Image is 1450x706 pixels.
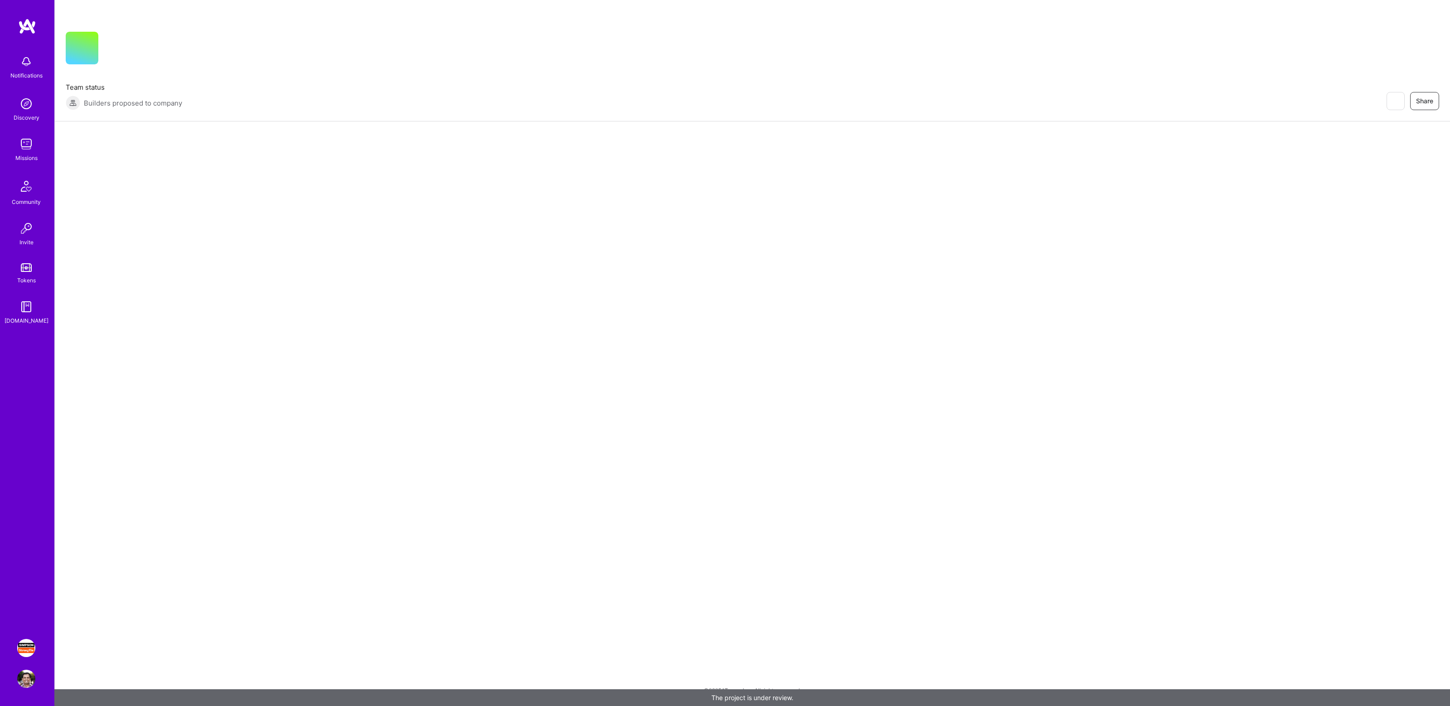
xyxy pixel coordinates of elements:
div: The project is under review. [54,689,1450,706]
a: User Avatar [15,670,38,688]
span: Team status [66,82,182,92]
img: Simpson Strong-Tie: Product Manager [17,639,35,657]
a: Simpson Strong-Tie: Product Manager [15,639,38,657]
img: logo [18,18,36,34]
img: Builders proposed to company [66,96,80,110]
img: discovery [17,95,35,113]
div: Community [12,197,41,207]
span: Builders proposed to company [84,98,182,108]
img: tokens [21,263,32,272]
button: Share [1410,92,1439,110]
i: icon CompanyGray [109,46,116,53]
div: [DOMAIN_NAME] [5,316,48,325]
div: Tokens [17,276,36,285]
img: teamwork [17,135,35,153]
span: Share [1416,97,1433,106]
img: guide book [17,298,35,316]
div: Invite [19,237,34,247]
img: bell [17,53,35,71]
i: icon EyeClosed [1392,97,1399,105]
div: Discovery [14,113,39,122]
img: Community [15,175,37,197]
div: Missions [15,153,38,163]
img: User Avatar [17,670,35,688]
div: Notifications [10,71,43,80]
img: Invite [17,219,35,237]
